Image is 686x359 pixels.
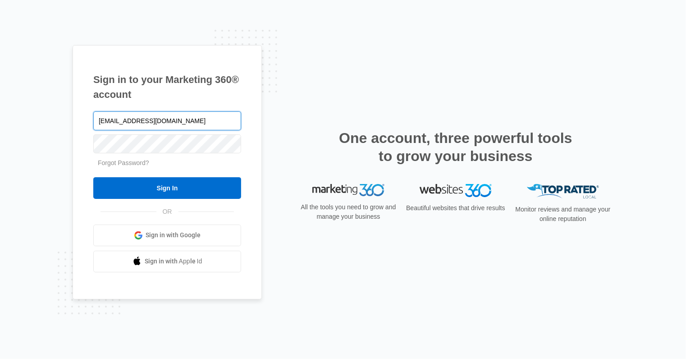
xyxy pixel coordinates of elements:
[98,159,149,166] a: Forgot Password?
[93,251,241,272] a: Sign in with Apple Id
[93,111,241,130] input: Email
[512,205,613,224] p: Monitor reviews and manage your online reputation
[312,184,384,197] img: Marketing 360
[93,225,241,246] a: Sign in with Google
[146,230,201,240] span: Sign in with Google
[405,203,506,213] p: Beautiful websites that drive results
[298,203,399,221] p: All the tools you need to grow and manage your business
[527,184,599,199] img: Top Rated Local
[420,184,492,197] img: Websites 360
[93,72,241,102] h1: Sign in to your Marketing 360® account
[145,257,202,266] span: Sign in with Apple Id
[93,177,241,199] input: Sign In
[156,207,178,216] span: OR
[336,129,575,165] h2: One account, three powerful tools to grow your business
